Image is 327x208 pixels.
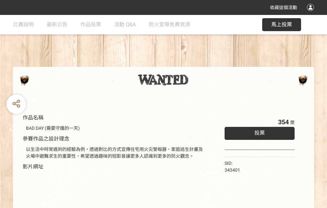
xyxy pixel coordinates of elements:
iframe: Facebook Share [242,160,274,166]
span: 馬上投票 [271,21,292,28]
a: 最新公告 [47,15,67,34]
a: 活動 Q&A [114,15,136,34]
a: 作品投票 [80,15,101,34]
span: 作品投票 [80,21,101,28]
span: 影片網址 [23,164,43,170]
span: 最新公告 [47,21,67,28]
div: 以生活中時常遇到的經驗為例，透過對比的方式宣傳住宅用火災警報器、家庭逃生計畫及火場中避難求生的重要性，希望透過趣味的短影音讓更多人認識到更多的防火觀念。 [26,146,205,160]
span: 354 [278,118,289,126]
a: 防火宣導免費資源 [149,15,190,34]
span: 作品名稱 [23,115,43,121]
span: 投票 [254,130,265,136]
span: 收藏這個活動 [270,5,297,10]
span: 防火宣導免費資源 [149,21,190,28]
span: 參賽作品之設計理念 [23,136,69,142]
button: 馬上投票 [262,18,301,31]
span: 比賽說明 [13,21,34,28]
a: 比賽說明 [13,15,34,34]
div: BAD DAY (需要守護的一天) [26,125,205,132]
span: SID: 343401 [225,161,240,173]
span: 票 [290,120,295,125]
span: 活動 Q&A [114,21,136,28]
